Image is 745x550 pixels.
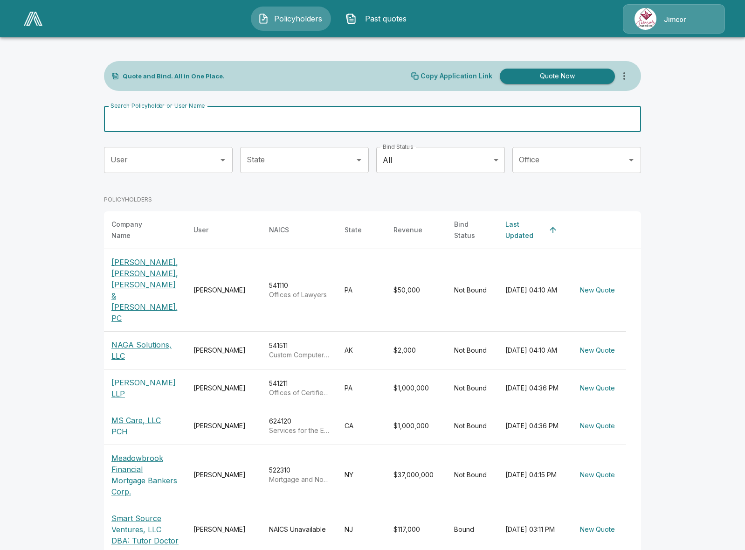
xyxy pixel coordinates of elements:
td: [DATE] 04:15 PM [498,445,569,505]
p: Services for the Elderly and Persons with Disabilities [269,426,330,435]
button: Past quotes IconPast quotes [338,7,419,31]
button: New Quote [576,342,619,359]
td: PA [337,249,386,332]
div: [PERSON_NAME] [193,470,254,480]
div: [PERSON_NAME] [193,285,254,295]
label: Bind Status [383,143,413,151]
p: NAGA Solutions, LLC [111,339,179,362]
td: Not Bound [447,445,498,505]
img: Agency Icon [635,8,656,30]
td: AK [337,332,386,369]
td: $1,000,000 [386,407,447,445]
a: Quote Now [496,69,615,84]
td: $1,000,000 [386,369,447,407]
td: NY [337,445,386,505]
p: POLICYHOLDERS [104,195,152,204]
button: more [615,67,634,85]
button: New Quote [576,380,619,397]
p: [PERSON_NAME], [PERSON_NAME], [PERSON_NAME] & [PERSON_NAME], PC [111,257,179,324]
img: Policyholders Icon [258,13,269,24]
td: $37,000,000 [386,445,447,505]
button: Open [352,153,366,167]
button: Policyholders IconPolicyholders [251,7,331,31]
div: User [193,224,208,236]
div: 541511 [269,341,330,360]
p: Custom Computer Programming Services [269,350,330,360]
button: New Quote [576,521,619,538]
div: 522310 [269,466,330,484]
p: Smart Source Ventures, LLC DBA: Tutor Doctor [111,513,179,546]
label: Search Policyholder or User Name [110,102,205,110]
span: Policyholders [273,13,324,24]
div: [PERSON_NAME] [193,383,254,393]
td: Not Bound [447,249,498,332]
td: [DATE] 04:10 AM [498,249,569,332]
div: All [376,147,505,173]
img: AA Logo [24,12,42,26]
p: Offices of Lawyers [269,290,330,299]
div: NAICS [269,224,289,236]
p: Quote and Bind. All in One Place. [123,73,225,79]
div: 541211 [269,379,330,397]
p: MS Care, LLC PCH [111,415,179,437]
p: Offices of Certified Public Accountants [269,388,330,397]
td: CA [337,407,386,445]
td: [DATE] 04:10 AM [498,332,569,369]
div: State [345,224,362,236]
p: [PERSON_NAME] LLP [111,377,179,399]
button: New Quote [576,282,619,299]
div: 541110 [269,281,330,299]
p: Copy Application Link [421,73,492,79]
td: [DATE] 04:36 PM [498,369,569,407]
td: [DATE] 04:36 PM [498,407,569,445]
td: PA [337,369,386,407]
button: New Quote [576,466,619,484]
td: Not Bound [447,369,498,407]
p: Jimcor [664,15,686,24]
td: Not Bound [447,407,498,445]
button: Open [216,153,229,167]
p: Mortgage and Nonmortgage Loan Brokers [269,475,330,484]
th: Bind Status [447,211,498,249]
td: $2,000 [386,332,447,369]
div: Revenue [393,224,422,236]
button: Open [625,153,638,167]
button: Quote Now [500,69,615,84]
td: $50,000 [386,249,447,332]
td: Not Bound [447,332,498,369]
span: Past quotes [360,13,412,24]
div: 624120 [269,417,330,435]
div: [PERSON_NAME] [193,346,254,355]
div: [PERSON_NAME] [193,525,254,534]
button: New Quote [576,418,619,435]
div: [PERSON_NAME] [193,421,254,431]
a: Agency IconJimcor [623,4,725,34]
p: Meadowbrook Financial Mortgage Bankers Corp. [111,453,179,497]
img: Past quotes Icon [345,13,357,24]
div: Company Name [111,219,162,241]
div: Last Updated [505,219,545,241]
